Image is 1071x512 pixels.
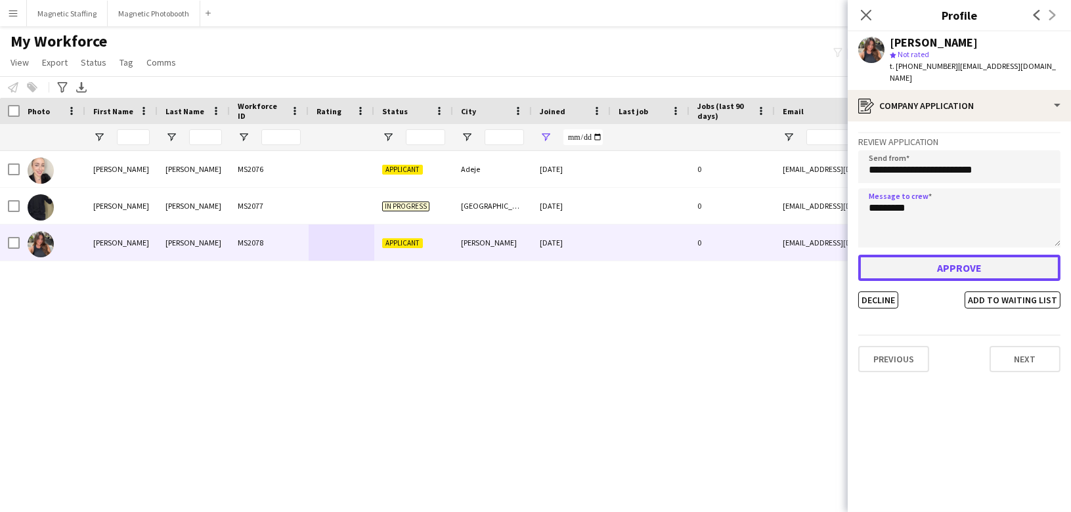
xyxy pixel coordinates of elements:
div: [DATE] [532,188,611,224]
button: Open Filter Menu [238,131,250,143]
span: Status [81,56,106,68]
span: Email [783,106,804,116]
img: Sophia DiMuccio [28,231,54,257]
div: 0 [689,151,775,187]
a: View [5,54,34,71]
img: María Fernandez [28,158,54,184]
div: [EMAIL_ADDRESS][DOMAIN_NAME] [775,224,1038,261]
span: Not rated [898,49,929,59]
div: [PERSON_NAME] [158,188,230,224]
span: City [461,106,476,116]
div: [DATE] [532,151,611,187]
div: [EMAIL_ADDRESS][DOMAIN_NAME] [775,151,1038,187]
div: MS2076 [230,151,309,187]
span: In progress [382,202,429,211]
span: First Name [93,106,133,116]
div: 0 [689,224,775,261]
app-action-btn: Export XLSX [74,79,89,95]
span: Applicant [382,165,423,175]
button: Open Filter Menu [783,131,795,143]
button: Previous [858,346,929,372]
img: Miranda Buwalda [28,194,54,221]
span: View [11,56,29,68]
a: Status [76,54,112,71]
span: Export [42,56,68,68]
h3: Review Application [858,136,1060,148]
button: Magnetic Photobooth [108,1,200,26]
button: Open Filter Menu [540,131,552,143]
a: Tag [114,54,139,71]
input: Joined Filter Input [563,129,603,145]
input: City Filter Input [485,129,524,145]
span: Last Name [165,106,204,116]
span: Comms [146,56,176,68]
span: Joined [540,106,565,116]
div: [GEOGRAPHIC_DATA] [453,188,532,224]
span: Applicant [382,238,423,248]
input: Status Filter Input [406,129,445,145]
div: 0 [689,188,775,224]
div: [PERSON_NAME] [890,37,978,49]
span: Workforce ID [238,101,285,121]
span: Jobs (last 90 days) [697,101,751,121]
input: Email Filter Input [806,129,1030,145]
span: t. [PHONE_NUMBER] [890,61,958,71]
button: Open Filter Menu [165,131,177,143]
button: Add to waiting list [965,291,1060,309]
button: Next [990,346,1060,372]
div: MS2077 [230,188,309,224]
span: Status [382,106,408,116]
div: Company application [848,90,1071,121]
span: Tag [120,56,133,68]
button: Open Filter Menu [461,131,473,143]
button: Open Filter Menu [93,131,105,143]
span: Rating [317,106,341,116]
a: Comms [141,54,181,71]
span: Last job [619,106,648,116]
span: | [EMAIL_ADDRESS][DOMAIN_NAME] [890,61,1056,83]
div: MS2078 [230,224,309,261]
input: Workforce ID Filter Input [261,129,301,145]
button: Decline [858,291,898,309]
div: [PERSON_NAME] [85,188,158,224]
button: Magnetic Staffing [27,1,108,26]
div: [EMAIL_ADDRESS][DOMAIN_NAME] [775,188,1038,224]
div: [PERSON_NAME] [158,224,230,261]
span: Photo [28,106,50,116]
input: First Name Filter Input [117,129,150,145]
div: [PERSON_NAME] [85,151,158,187]
div: [DATE] [532,224,611,261]
app-action-btn: Advanced filters [55,79,70,95]
button: Open Filter Menu [382,131,394,143]
div: [PERSON_NAME] [453,224,532,261]
div: Adeje [453,151,532,187]
button: Approve [858,255,1060,281]
h3: Profile [848,7,1071,24]
input: Last Name Filter Input [189,129,222,145]
a: Export [37,54,73,71]
div: [PERSON_NAME] [158,151,230,187]
div: [PERSON_NAME] [85,224,158,261]
span: My Workforce [11,32,107,51]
